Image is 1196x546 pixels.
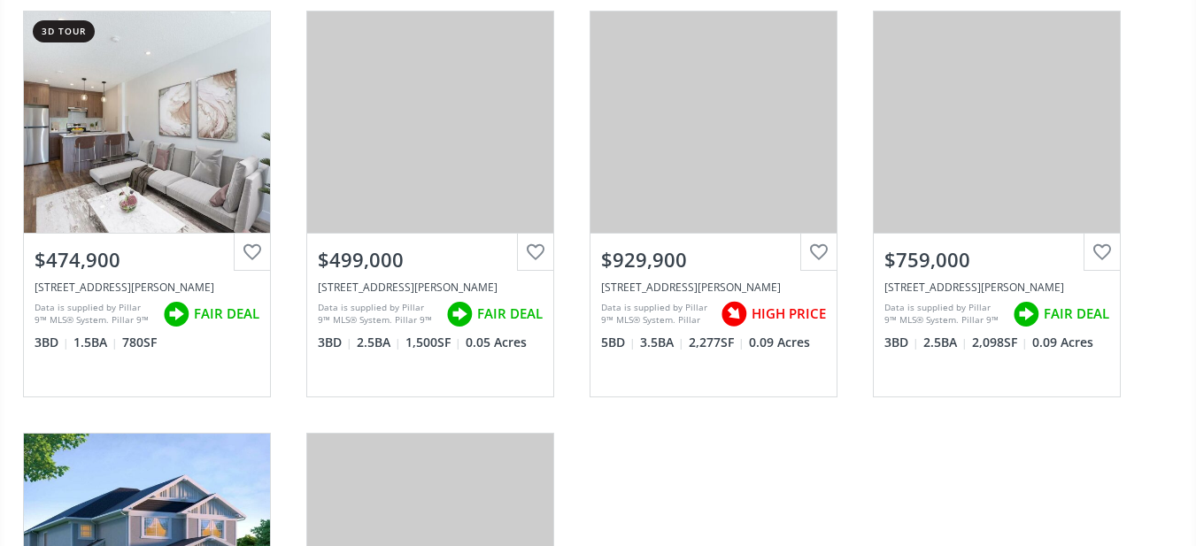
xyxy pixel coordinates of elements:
span: 1.5 BA [73,334,118,351]
span: 2,098 SF [972,334,1028,351]
span: 0.09 Acres [749,334,810,351]
span: 2.5 BA [923,334,968,351]
div: View Photos & Details [650,113,777,131]
div: 121 Vantage Drive, Cochrane, AB T4C 0G3 [884,280,1109,295]
img: rating icon [1008,296,1044,332]
span: FAIR DEAL [194,304,259,323]
div: $759,000 [884,246,1109,273]
span: 3.5 BA [640,334,684,351]
div: $499,000 [318,246,543,273]
span: 5 BD [601,334,636,351]
span: 1,500 SF [405,334,461,351]
div: Data is supplied by Pillar 9™ MLS® System. Pillar 9™ is the owner of the copyright in its MLS® Sy... [884,301,1004,327]
div: View Photos & Details [83,113,211,131]
span: FAIR DEAL [1044,304,1109,323]
div: 8 Vantage Drive, Cochrane, AB T4C 3C1 [601,280,826,295]
div: 156 Park Street #102, Cochrane, AB T4C 2B8 [35,280,259,295]
span: 3 BD [318,334,352,351]
div: View Photos & Details [933,113,1061,131]
img: rating icon [716,296,752,332]
img: rating icon [158,296,194,332]
span: FAIR DEAL [477,304,543,323]
div: Data is supplied by Pillar 9™ MLS® System. Pillar 9™ is the owner of the copyright in its MLS® Sy... [318,301,437,327]
div: $474,900 [35,246,259,273]
span: 3 BD [884,334,919,351]
span: 0.09 Acres [1032,334,1093,351]
span: 780 SF [122,334,157,351]
div: $929,900 [601,246,826,273]
span: HIGH PRICE [752,304,826,323]
div: Data is supplied by Pillar 9™ MLS® System. Pillar 9™ is the owner of the copyright in its MLS® Sy... [601,301,712,327]
span: 3 BD [35,334,69,351]
img: rating icon [442,296,477,332]
div: View Photos & Details [367,113,494,131]
div: 210 Vantage Drive, Cochrane, AB T4C3G5 [318,280,543,295]
div: Data is supplied by Pillar 9™ MLS® System. Pillar 9™ is the owner of the copyright in its MLS® Sy... [35,301,154,327]
span: 2,277 SF [689,334,745,351]
span: 2.5 BA [357,334,401,351]
span: 0.05 Acres [466,334,527,351]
